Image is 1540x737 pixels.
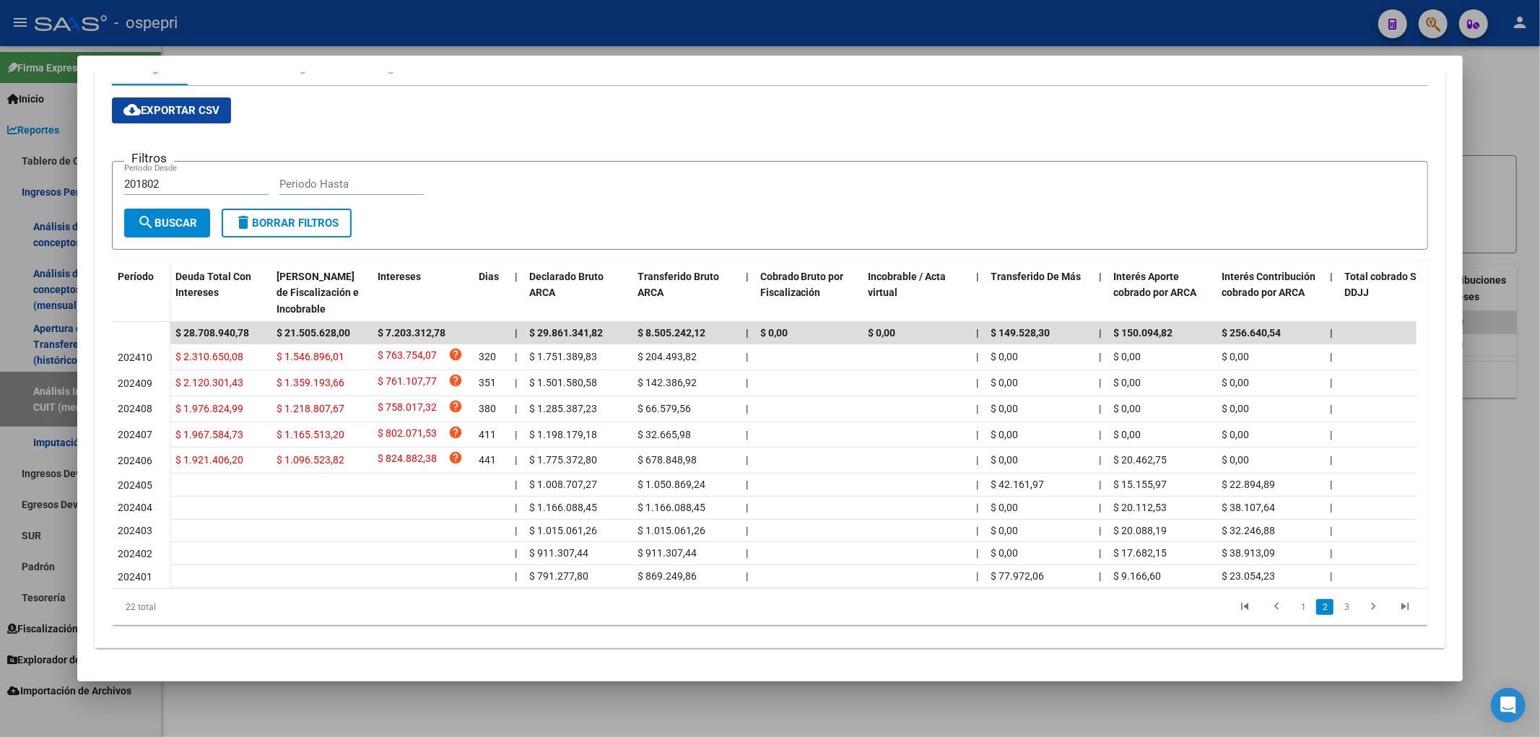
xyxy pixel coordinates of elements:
span: $ 22.894,89 [1222,479,1276,490]
datatable-header-cell: Interés Contribución cobrado por ARCA [1217,261,1325,325]
span: $ 38.107,64 [1222,502,1276,513]
span: $ 32.246,88 [1222,525,1276,536]
span: $ 0,00 [1222,403,1250,414]
span: | [977,525,979,536]
span: 202403 [118,525,152,536]
span: | [1100,377,1102,388]
span: | [977,547,979,559]
span: $ 0,00 [1114,377,1141,388]
mat-icon: cloud_download [123,101,141,118]
datatable-header-cell: Transferido De Más [986,261,1094,325]
span: $ 1.218.807,67 [277,403,344,414]
i: help [448,450,463,465]
a: go to last page [1391,599,1419,615]
i: help [448,425,463,440]
i: help [448,373,463,388]
a: 3 [1338,599,1355,615]
span: | [746,327,749,339]
span: | [515,479,517,490]
span: $ 15.155,97 [1114,479,1167,490]
span: | [515,429,517,440]
span: $ 0,00 [991,377,1019,388]
span: $ 142.386,92 [638,377,697,388]
span: $ 758.017,32 [378,399,437,419]
span: $ 1.096.523,82 [277,454,344,466]
span: 202405 [118,479,152,491]
span: $ 0,00 [1114,403,1141,414]
span: [PERSON_NAME] de Fiscalización e Incobrable [277,271,359,315]
span: | [746,479,748,490]
span: | [1331,351,1333,362]
span: 202410 [118,352,152,363]
span: $ 763.754,07 [378,347,437,367]
datatable-header-cell: Declarado Bruto ARCA [523,261,632,325]
span: | [1331,570,1333,582]
span: 411 [479,429,496,440]
span: Declarado Bruto ARCA [529,271,604,299]
div: Open Intercom Messenger [1491,688,1526,723]
span: | [1100,429,1102,440]
span: | [746,502,748,513]
span: $ 28.708.940,78 [175,327,249,339]
span: | [1331,454,1333,466]
span: $ 66.579,56 [638,403,691,414]
span: $ 791.277,80 [529,570,588,582]
span: Intereses [378,271,421,282]
span: | [746,547,748,559]
span: $ 1.165.513,20 [277,429,344,440]
span: 320 [479,351,496,362]
span: Total cobrado Sin DDJJ [1345,271,1426,299]
span: | [746,351,748,362]
span: $ 0,00 [991,403,1019,414]
span: $ 32.665,98 [638,429,691,440]
span: $ 42.161,97 [991,479,1045,490]
span: | [515,547,517,559]
span: | [1331,403,1333,414]
span: 202409 [118,378,152,389]
span: Transferido Bruto ARCA [638,271,719,299]
span: 202401 [118,571,152,583]
span: $ 1.166.088,45 [529,502,597,513]
span: $ 20.112,53 [1114,502,1167,513]
span: $ 1.775.372,80 [529,454,597,466]
span: | [515,502,517,513]
datatable-header-cell: | [1094,261,1108,325]
span: Período [118,271,154,282]
a: 1 [1295,599,1312,615]
span: | [515,271,518,282]
i: help [448,399,463,414]
span: | [746,403,748,414]
span: Transferido De Más [991,271,1082,282]
span: $ 77.972,06 [991,570,1045,582]
i: help [448,347,463,362]
span: | [977,271,980,282]
span: Cobrado Bruto por Fiscalización [760,271,844,299]
span: $ 2.310.650,08 [175,351,243,362]
a: go to previous page [1263,599,1290,615]
span: 202404 [118,502,152,513]
span: $ 0,00 [1114,351,1141,362]
span: $ 1.198.179,18 [529,429,597,440]
span: $ 29.861.341,82 [529,327,603,339]
li: page 3 [1336,595,1357,619]
div: 22 total [112,589,373,625]
button: Buscar [124,209,210,237]
span: $ 0,00 [869,327,896,339]
button: Exportar CSV [112,97,231,123]
span: | [1100,525,1102,536]
span: | [746,377,748,388]
span: | [1100,479,1102,490]
span: | [746,525,748,536]
datatable-header-cell: Intereses [372,261,473,325]
span: Borrar Filtros [235,217,339,230]
span: $ 20.088,19 [1114,525,1167,536]
span: $ 256.640,54 [1222,327,1282,339]
a: go to next page [1360,599,1387,615]
span: $ 1.976.824,99 [175,403,243,414]
span: 202408 [118,403,152,414]
span: | [746,570,748,582]
span: | [1100,570,1102,582]
span: | [1100,454,1102,466]
datatable-header-cell: | [1325,261,1339,325]
span: | [515,377,517,388]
